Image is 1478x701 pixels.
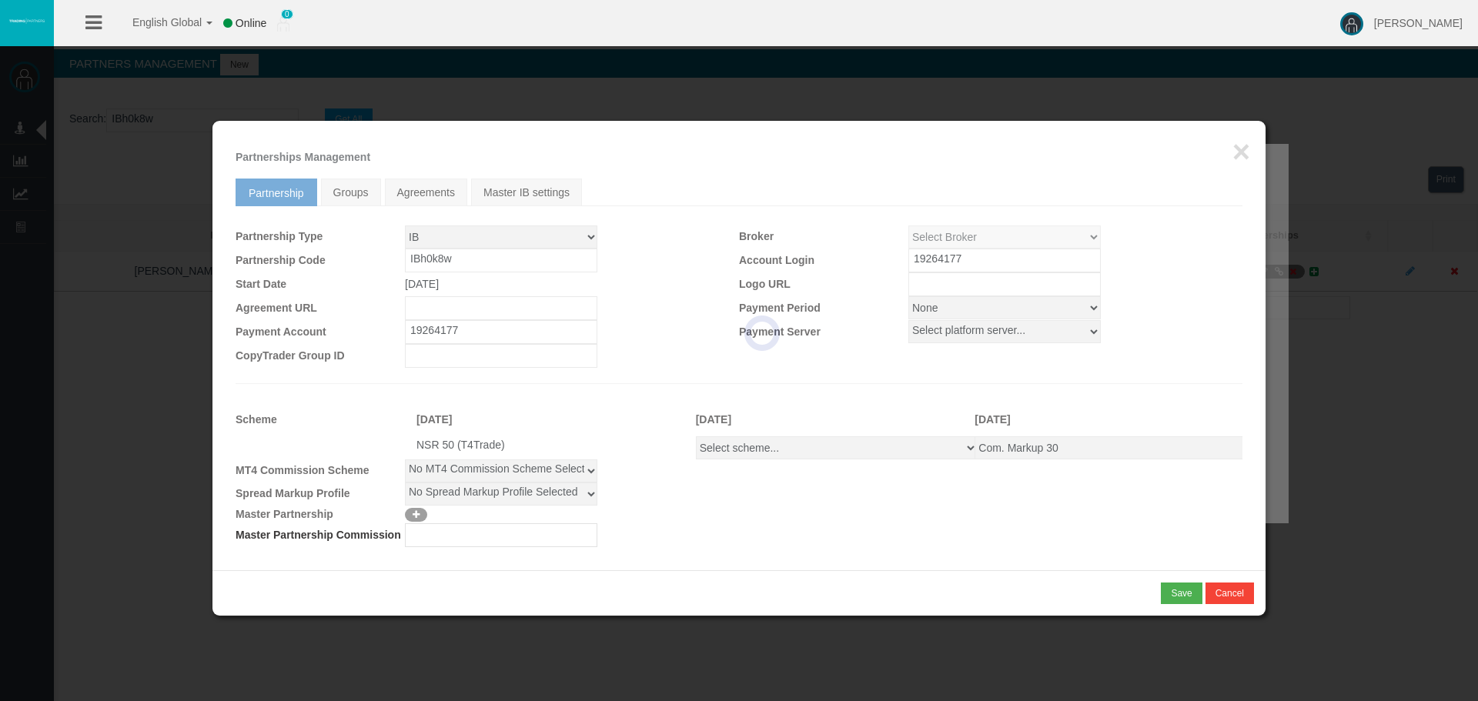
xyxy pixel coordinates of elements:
[281,9,293,19] span: 0
[1374,17,1463,29] span: [PERSON_NAME]
[236,523,405,547] td: Master Partnership Commission
[236,17,266,29] span: Online
[1205,582,1254,604] button: Cancel
[8,18,46,24] img: logo.svg
[1340,12,1363,35] img: user-image
[1171,586,1192,600] div: Save
[1161,582,1202,604] button: Save
[112,16,202,28] span: English Global
[277,16,289,32] img: user_small.png
[1232,136,1250,167] button: ×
